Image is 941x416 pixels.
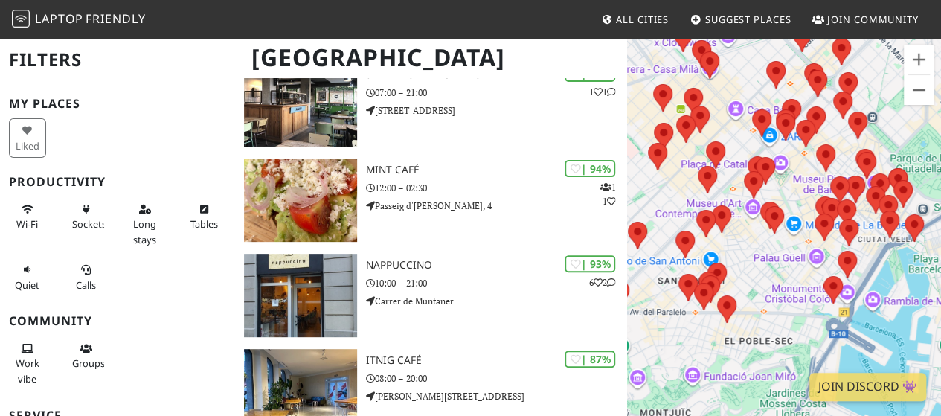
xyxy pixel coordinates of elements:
button: Ampliar [904,45,934,74]
img: Nappuccino [244,254,357,337]
span: Stable Wi-Fi [16,217,38,231]
div: | 94% [565,160,615,177]
h3: Nappuccino [366,259,627,272]
p: 10:00 – 21:00 [366,276,627,290]
h3: Productivity [9,175,226,189]
span: Long stays [133,217,156,246]
span: Laptop [35,10,83,27]
p: Passeig d'[PERSON_NAME], 4 [366,199,627,213]
p: 08:00 – 20:00 [366,371,627,385]
button: Reducir [904,75,934,105]
span: Group tables [72,356,105,370]
div: | 87% [565,351,615,368]
h2: Filters [9,37,226,83]
h3: Itnig Café [366,354,627,367]
button: Long stays [126,197,164,252]
span: Power sockets [72,217,106,231]
p: 12:00 – 02:30 [366,181,627,195]
a: SandwiChez Numància | 96% 11 SandwiChez Numància 07:00 – 21:00 [STREET_ADDRESS] [235,63,627,147]
a: Join Community [806,6,925,33]
p: 1 1 [600,180,615,208]
h1: [GEOGRAPHIC_DATA] [240,37,624,78]
button: Groups [68,336,105,376]
button: Sockets [68,197,105,237]
button: Wi-Fi [9,197,46,237]
a: Nappuccino | 93% 62 Nappuccino 10:00 – 21:00 Carrer de Muntaner [235,254,627,337]
h3: My Places [9,97,226,111]
p: [PERSON_NAME][STREET_ADDRESS] [366,389,627,403]
img: LaptopFriendly [12,10,30,28]
span: Work-friendly tables [190,217,217,231]
button: Calls [68,257,105,297]
h3: Community [9,314,226,328]
img: SandwiChez Numància [244,63,357,147]
span: Suggest Places [705,13,791,26]
button: Quiet [9,257,46,297]
span: Quiet [15,278,39,292]
img: Mint Café [244,159,357,242]
a: Mint Café | 94% 11 Mint Café 12:00 – 02:30 Passeig d'[PERSON_NAME], 4 [235,159,627,242]
button: Tables [185,197,222,237]
p: 6 2 [588,275,615,289]
p: Carrer de Muntaner [366,294,627,308]
span: Join Community [827,13,919,26]
span: All Cities [616,13,669,26]
a: All Cities [595,6,675,33]
button: Work vibe [9,336,46,391]
span: People working [16,356,39,385]
span: Video/audio calls [76,278,96,292]
a: LaptopFriendly LaptopFriendly [12,7,146,33]
span: Friendly [86,10,145,27]
h3: Mint Café [366,164,627,176]
a: Suggest Places [684,6,797,33]
div: | 93% [565,255,615,272]
p: [STREET_ADDRESS] [366,103,627,118]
